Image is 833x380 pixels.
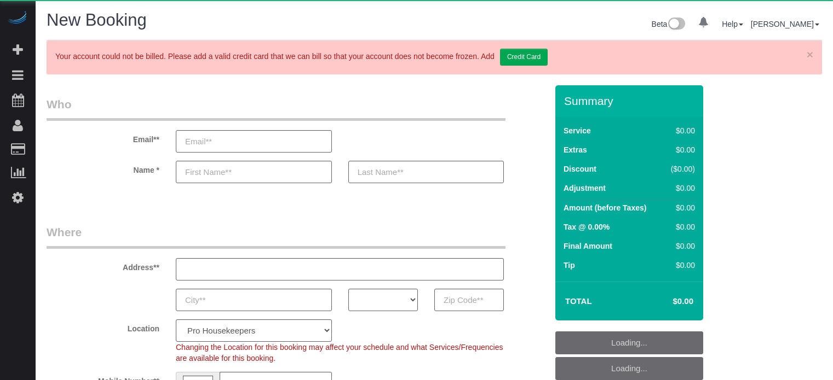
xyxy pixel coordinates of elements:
[565,296,592,306] strong: Total
[722,20,743,28] a: Help
[348,161,504,183] input: Last Name**
[564,183,606,194] label: Adjustment
[666,221,695,232] div: $0.00
[564,260,575,271] label: Tip
[564,221,610,232] label: Tax @ 0.00%
[666,183,695,194] div: $0.00
[652,20,686,28] a: Beta
[564,202,646,213] label: Amount (before Taxes)
[666,163,695,174] div: ($0.00)
[176,161,332,183] input: First Name**
[666,241,695,252] div: $0.00
[640,297,693,306] h4: $0.00
[47,96,505,121] legend: Who
[666,144,695,155] div: $0.00
[667,17,685,32] img: New interface
[38,161,168,176] label: Name *
[47,224,505,249] legend: Where
[564,125,591,136] label: Service
[564,95,698,107] h3: Summary
[751,20,819,28] a: [PERSON_NAME]
[564,163,596,174] label: Discount
[666,202,695,213] div: $0.00
[55,52,548,61] span: Your account could not be billed. Please add a valid credit card that we can bill so that your ac...
[500,49,548,66] a: Credit Card
[47,10,147,30] span: New Booking
[666,125,695,136] div: $0.00
[38,319,168,334] label: Location
[807,49,813,60] a: ×
[666,260,695,271] div: $0.00
[434,289,504,311] input: Zip Code**
[176,343,503,363] span: Changing the Location for this booking may affect your schedule and what Services/Frequencies are...
[564,144,587,155] label: Extras
[7,11,28,26] img: Automaid Logo
[564,241,612,252] label: Final Amount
